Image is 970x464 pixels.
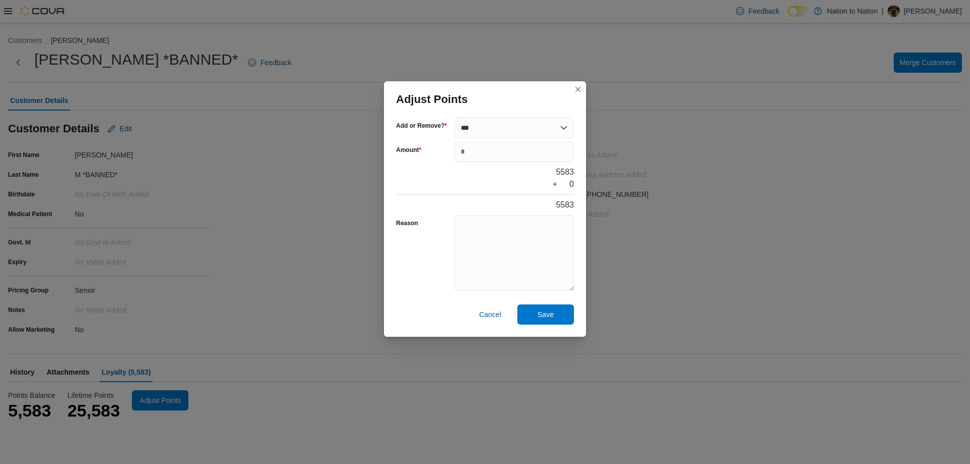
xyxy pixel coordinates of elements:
[556,199,574,211] div: 5583
[538,310,554,320] span: Save
[572,83,584,95] button: Closes this modal window
[569,178,574,190] div: 0
[396,146,421,154] label: Amount
[556,166,574,178] div: 5583
[396,219,418,227] label: Reason
[553,178,557,190] div: +
[396,93,468,106] h3: Adjust Points
[396,122,447,130] label: Add or Remove?
[517,304,574,325] button: Save
[475,304,505,325] button: Cancel
[479,310,501,320] span: Cancel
